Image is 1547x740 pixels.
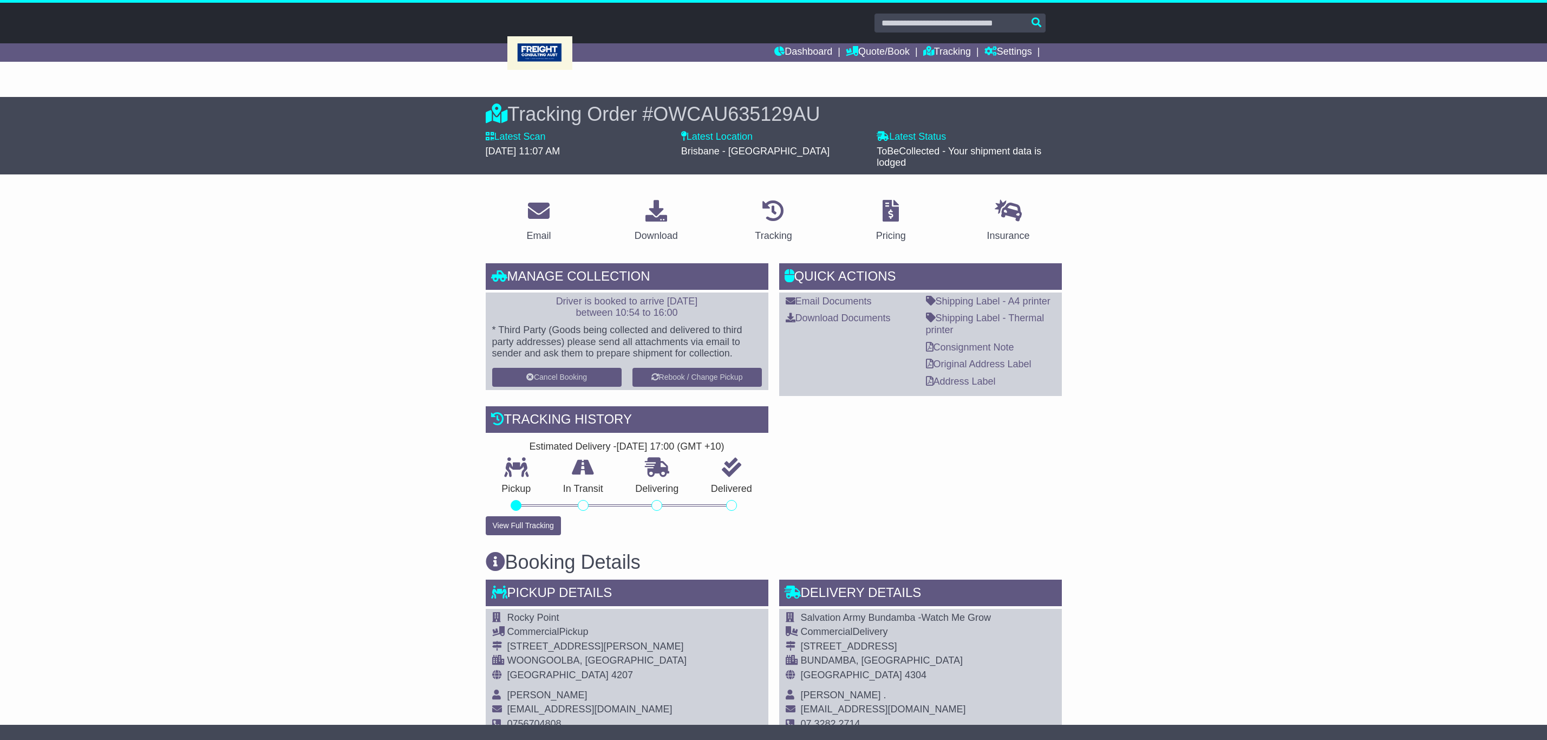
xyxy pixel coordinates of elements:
[801,690,886,700] span: [PERSON_NAME] .
[801,626,991,638] div: Delivery
[507,626,687,638] div: Pickup
[628,196,685,247] a: Download
[748,196,799,247] a: Tracking
[486,516,561,535] button: View Full Tracking
[877,131,946,143] label: Latest Status
[801,612,991,623] span: Salvation Army Bundamba -Watch Me Grow
[507,36,572,70] img: Freight Consulting Aust
[926,342,1014,353] a: Consignment Note
[611,670,633,680] span: 4207
[653,103,820,125] span: OWCAU635129AU
[617,441,724,453] div: [DATE] 17:00 (GMT +10)
[926,359,1032,369] a: Original Address Label
[507,641,687,653] div: [STREET_ADDRESS][PERSON_NAME]
[507,612,559,623] span: Rocky Point
[486,406,768,436] div: Tracking history
[619,483,695,495] p: Delivering
[519,196,558,247] a: Email
[526,229,551,243] div: Email
[486,441,768,453] div: Estimated Delivery -
[987,229,1030,243] div: Insurance
[492,324,762,360] p: * Third Party (Goods being collected and delivered to third party addresses) please send all atta...
[926,313,1045,335] a: Shipping Label - Thermal printer
[801,704,966,715] span: [EMAIL_ADDRESS][DOMAIN_NAME]
[779,263,1062,293] div: Quick Actions
[486,580,768,609] div: Pickup Details
[786,313,891,323] a: Download Documents
[507,704,673,715] span: [EMAIL_ADDRESS][DOMAIN_NAME]
[492,296,762,319] p: Driver is booked to arrive [DATE] between 10:54 to 16:00
[486,102,1062,126] div: Tracking Order #
[869,196,913,247] a: Pricing
[486,131,546,143] label: Latest Scan
[547,483,619,495] p: In Transit
[681,146,830,157] span: Brisbane - [GEOGRAPHIC_DATA]
[632,368,762,387] button: Rebook / Change Pickup
[507,718,562,729] span: 0756704808
[774,43,832,62] a: Dashboard
[984,43,1032,62] a: Settings
[635,229,678,243] div: Download
[926,296,1050,307] a: Shipping Label - A4 printer
[486,146,560,157] span: [DATE] 11:07 AM
[923,43,971,62] a: Tracking
[876,229,906,243] div: Pricing
[877,146,1041,168] span: ToBeCollected - Your shipment data is lodged
[926,376,996,387] a: Address Label
[779,580,1062,609] div: Delivery Details
[801,655,991,667] div: BUNDAMBA, [GEOGRAPHIC_DATA]
[486,483,547,495] p: Pickup
[507,655,687,667] div: WOONGOOLBA, [GEOGRAPHIC_DATA]
[755,229,792,243] div: Tracking
[486,263,768,293] div: Manage collection
[801,626,853,637] span: Commercial
[492,368,622,387] button: Cancel Booking
[695,483,768,495] p: Delivered
[980,196,1037,247] a: Insurance
[507,670,609,680] span: [GEOGRAPHIC_DATA]
[801,718,860,729] span: 07 3282 2714
[786,296,872,307] a: Email Documents
[846,43,910,62] a: Quote/Book
[486,551,1062,573] h3: Booking Details
[507,690,588,700] span: [PERSON_NAME]
[801,670,902,680] span: [GEOGRAPHIC_DATA]
[507,626,559,637] span: Commercial
[801,641,991,653] div: [STREET_ADDRESS]
[905,670,926,680] span: 4304
[681,131,753,143] label: Latest Location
